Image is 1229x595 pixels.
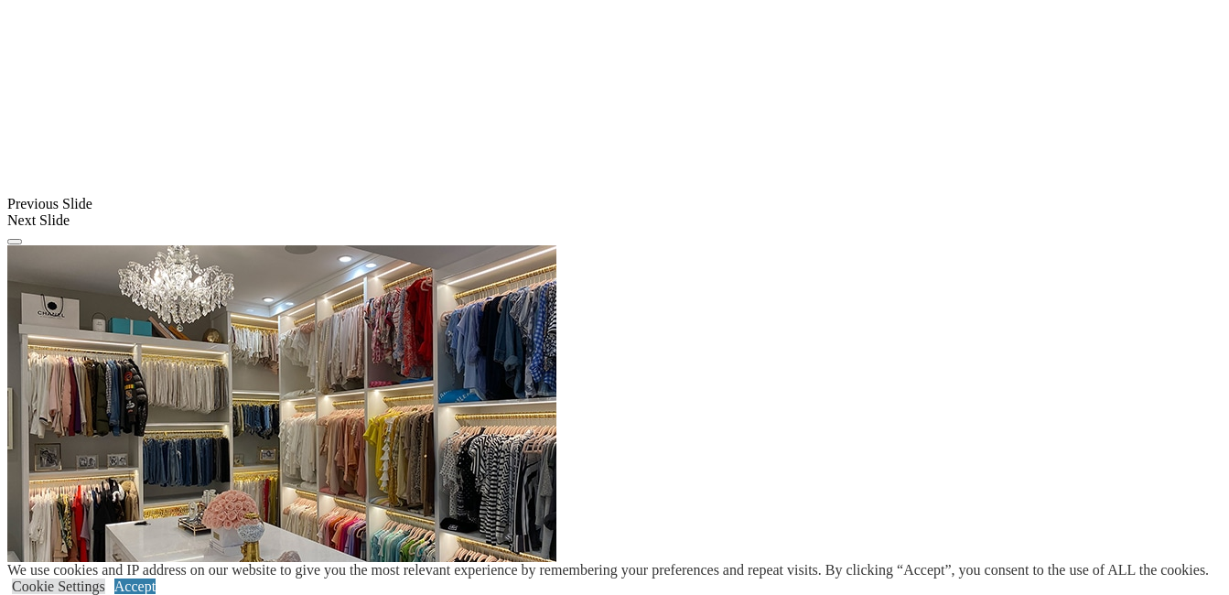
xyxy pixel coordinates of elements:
a: Accept [114,579,156,594]
div: We use cookies and IP address on our website to give you the most relevant experience by remember... [7,562,1209,579]
a: Cookie Settings [12,579,105,594]
div: Previous Slide [7,196,1222,212]
div: Next Slide [7,212,1222,229]
button: Click here to pause slide show [7,239,22,244]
